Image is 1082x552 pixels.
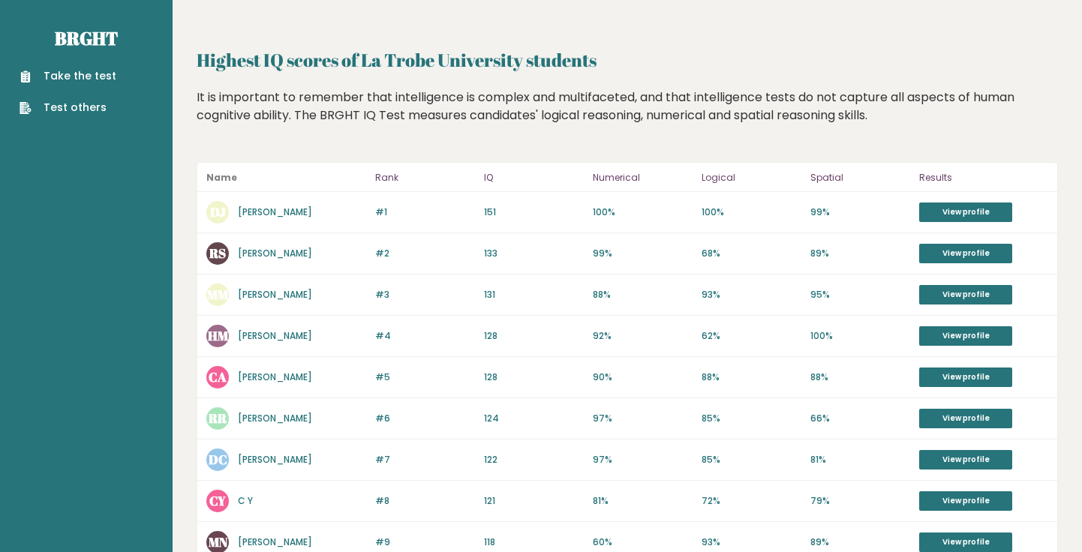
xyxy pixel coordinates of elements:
[238,247,312,259] a: [PERSON_NAME]
[209,533,228,550] text: MN
[919,169,1048,187] p: Results
[208,409,227,427] text: RR
[810,535,910,549] p: 89%
[593,288,693,301] p: 88%
[375,329,475,343] p: #4
[375,370,475,384] p: #5
[484,288,584,301] p: 131
[375,412,475,425] p: #6
[375,453,475,466] p: #7
[810,247,910,260] p: 89%
[810,329,910,343] p: 100%
[919,367,1012,387] a: View profile
[919,409,1012,428] a: View profile
[810,169,910,187] p: Spatial
[375,535,475,549] p: #9
[919,244,1012,263] a: View profile
[484,494,584,508] p: 121
[238,329,312,342] a: [PERSON_NAME]
[208,327,229,344] text: HM
[702,288,801,301] p: 93%
[702,453,801,466] p: 85%
[702,247,801,260] p: 68%
[238,494,253,507] a: C Y
[919,450,1012,469] a: View profile
[206,171,237,184] b: Name
[238,205,312,218] a: [PERSON_NAME]
[484,247,584,260] p: 133
[593,247,693,260] p: 99%
[20,100,116,115] a: Test others
[810,288,910,301] p: 95%
[238,288,312,301] a: [PERSON_NAME]
[238,370,312,383] a: [PERSON_NAME]
[919,202,1012,222] a: View profile
[55,26,118,50] a: Brght
[209,451,227,468] text: DC
[810,205,910,219] p: 99%
[702,205,801,219] p: 100%
[593,412,693,425] p: 97%
[702,494,801,508] p: 72%
[593,169,693,187] p: Numerical
[593,370,693,384] p: 90%
[919,491,1012,511] a: View profile
[209,492,227,509] text: CY
[210,203,226,220] text: DJ
[593,453,693,466] p: 97%
[209,368,227,385] text: CA
[484,453,584,466] p: 122
[919,326,1012,346] a: View profile
[375,247,475,260] p: #2
[238,535,312,548] a: [PERSON_NAME]
[593,494,693,508] p: 81%
[238,412,312,424] a: [PERSON_NAME]
[810,494,910,508] p: 79%
[375,494,475,508] p: #8
[702,412,801,425] p: 85%
[593,205,693,219] p: 100%
[375,169,475,187] p: Rank
[238,453,312,466] a: [PERSON_NAME]
[810,412,910,425] p: 66%
[593,535,693,549] p: 60%
[197,46,1058,73] h2: Highest IQ scores of La Trobe University students
[702,329,801,343] p: 62%
[810,370,910,384] p: 88%
[593,329,693,343] p: 92%
[484,412,584,425] p: 124
[484,535,584,549] p: 118
[919,285,1012,304] a: View profile
[20,68,116,84] a: Take the test
[702,535,801,549] p: 93%
[207,286,229,303] text: MM
[484,205,584,219] p: 151
[375,205,475,219] p: #1
[484,169,584,187] p: IQ
[484,329,584,343] p: 128
[209,244,226,262] text: RS
[810,453,910,466] p: 81%
[919,532,1012,552] a: View profile
[197,88,1058,147] div: It is important to remember that intelligence is complex and multifaceted, and that intelligence ...
[702,370,801,384] p: 88%
[484,370,584,384] p: 128
[702,169,801,187] p: Logical
[375,288,475,301] p: #3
